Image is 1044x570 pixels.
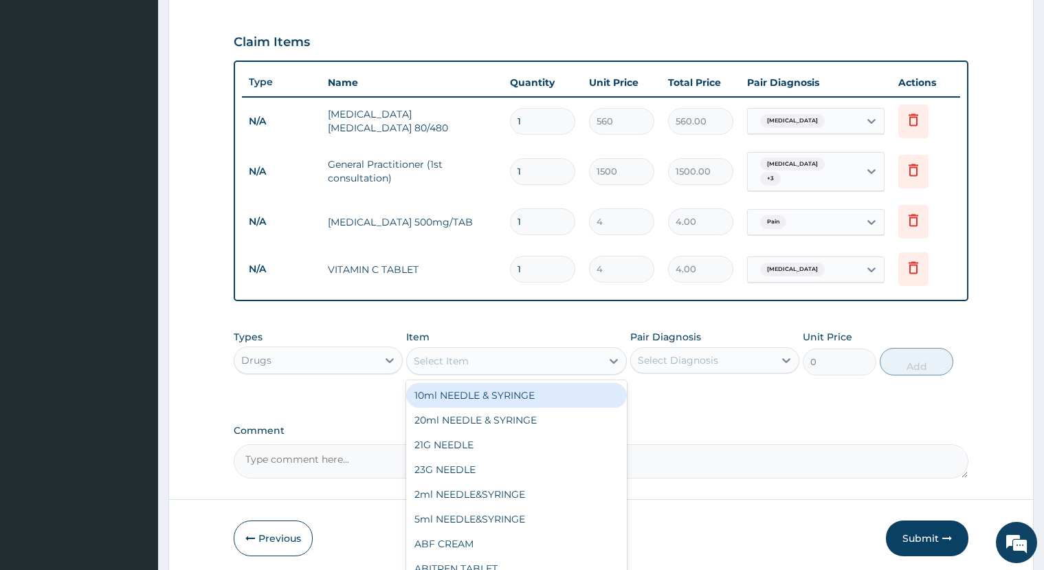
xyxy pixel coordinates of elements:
span: [MEDICAL_DATA] [760,157,825,171]
td: N/A [242,109,321,134]
span: Pain [760,215,786,229]
th: Name [321,69,502,96]
span: We're online! [80,173,190,312]
div: 21G NEEDLE [406,432,627,457]
td: General Practitioner (1st consultation) [321,151,502,192]
td: N/A [242,256,321,282]
label: Unit Price [803,330,852,344]
div: Drugs [241,353,271,367]
div: 23G NEEDLE [406,457,627,482]
div: 10ml NEEDLE & SYRINGE [406,383,627,408]
td: N/A [242,209,321,234]
img: d_794563401_company_1708531726252_794563401 [25,69,56,103]
textarea: Type your message and hit 'Enter' [7,375,262,424]
td: N/A [242,159,321,184]
th: Unit Price [582,69,661,96]
button: Add [880,348,953,375]
button: Previous [234,520,313,556]
label: Pair Diagnosis [630,330,701,344]
label: Comment [234,425,968,437]
div: 2ml NEEDLE&SYRINGE [406,482,627,507]
div: ABF CREAM [406,531,627,556]
td: [MEDICAL_DATA] [MEDICAL_DATA] 80/480 [321,100,502,142]
div: Chat with us now [71,77,231,95]
span: [MEDICAL_DATA] [760,114,825,128]
label: Types [234,331,263,343]
th: Total Price [661,69,740,96]
span: + 3 [760,172,781,186]
div: Minimize live chat window [225,7,258,40]
th: Quantity [503,69,582,96]
td: VITAMIN C TABLET [321,256,502,283]
span: [MEDICAL_DATA] [760,263,825,276]
div: Select Diagnosis [638,353,718,367]
div: Select Item [414,354,469,368]
div: 5ml NEEDLE&SYRINGE [406,507,627,531]
label: Item [406,330,430,344]
th: Type [242,69,321,95]
th: Pair Diagnosis [740,69,891,96]
button: Submit [886,520,968,556]
td: [MEDICAL_DATA] 500mg/TAB [321,208,502,236]
div: 20ml NEEDLE & SYRINGE [406,408,627,432]
h3: Claim Items [234,35,310,50]
th: Actions [891,69,960,96]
